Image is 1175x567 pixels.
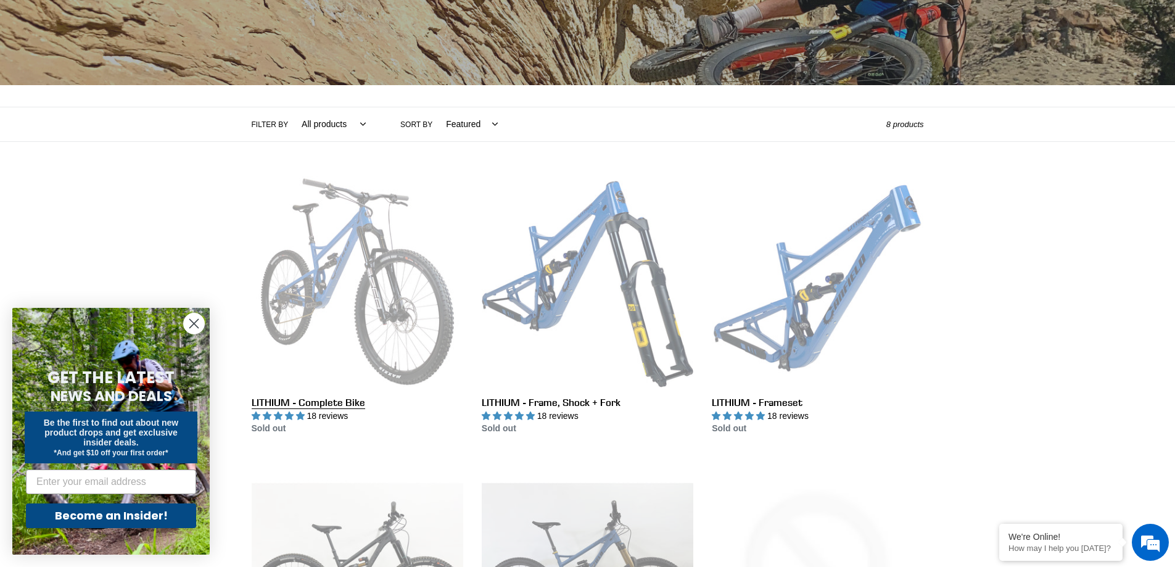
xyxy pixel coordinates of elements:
[54,449,168,457] span: *And get $10 off your first order*
[26,503,196,528] button: Become an Insider!
[252,119,289,130] label: Filter by
[886,120,924,129] span: 8 products
[26,470,196,494] input: Enter your email address
[1008,532,1113,542] div: We're Online!
[1008,544,1113,553] p: How may I help you today?
[183,313,205,334] button: Close dialog
[44,418,179,447] span: Be the first to find out about new product drops and get exclusive insider deals.
[51,386,172,406] span: NEWS AND DEALS
[400,119,432,130] label: Sort by
[47,366,175,389] span: GET THE LATEST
